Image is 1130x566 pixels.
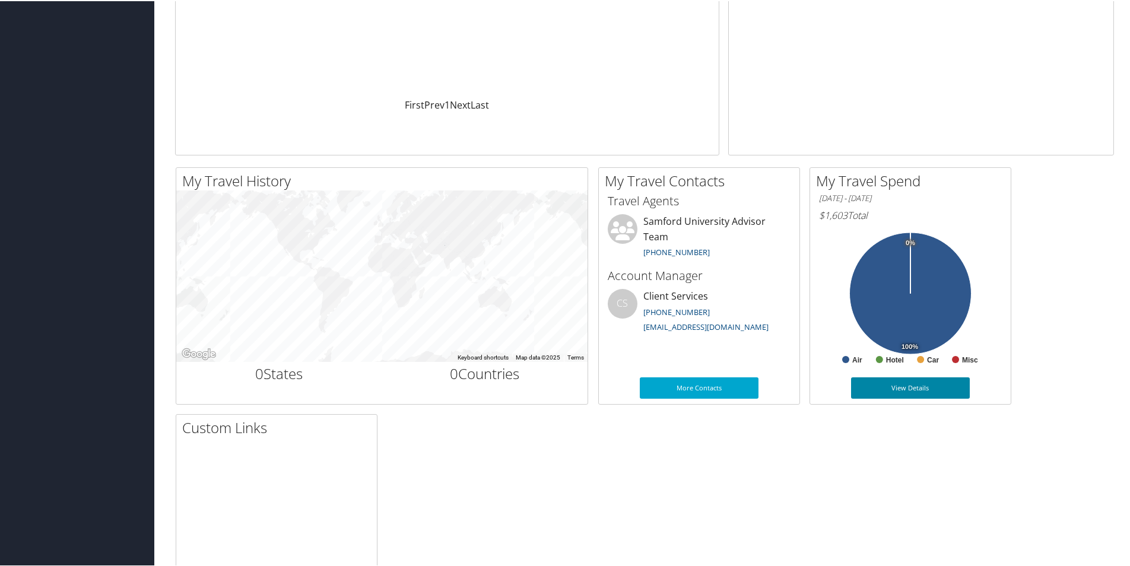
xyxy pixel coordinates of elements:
[179,345,218,361] img: Google
[185,363,373,383] h2: States
[927,355,939,363] text: Car
[643,246,710,256] a: [PHONE_NUMBER]
[182,170,588,190] h2: My Travel History
[405,97,424,110] a: First
[458,352,509,361] button: Keyboard shortcuts
[445,97,450,110] a: 1
[391,363,579,383] h2: Countries
[471,97,489,110] a: Last
[643,320,769,331] a: [EMAIL_ADDRESS][DOMAIN_NAME]
[851,376,970,398] a: View Details
[643,306,710,316] a: [PHONE_NUMBER]
[819,208,1002,221] h6: Total
[605,170,799,190] h2: My Travel Contacts
[602,288,796,336] li: Client Services
[819,208,847,221] span: $1,603
[640,376,758,398] a: More Contacts
[852,355,862,363] text: Air
[819,192,1002,203] h6: [DATE] - [DATE]
[608,192,791,208] h3: Travel Agents
[450,363,458,382] span: 0
[608,266,791,283] h3: Account Manager
[182,416,377,437] h2: Custom Links
[608,288,637,317] div: CS
[179,345,218,361] a: Open this area in Google Maps (opens a new window)
[602,213,796,262] li: Samford University Advisor Team
[255,363,264,382] span: 0
[424,97,445,110] a: Prev
[962,355,978,363] text: Misc
[902,342,918,349] tspan: 100%
[906,239,915,246] tspan: 0%
[567,353,584,360] a: Terms (opens in new tab)
[450,97,471,110] a: Next
[816,170,1011,190] h2: My Travel Spend
[886,355,904,363] text: Hotel
[516,353,560,360] span: Map data ©2025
